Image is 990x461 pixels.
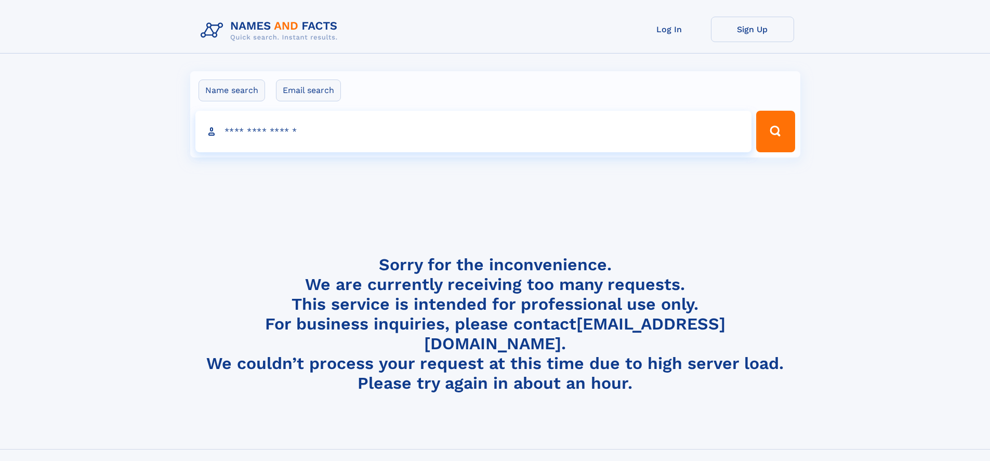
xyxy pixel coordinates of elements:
[196,17,346,45] img: Logo Names and Facts
[196,255,794,393] h4: Sorry for the inconvenience. We are currently receiving too many requests. This service is intend...
[756,111,795,152] button: Search Button
[276,80,341,101] label: Email search
[199,80,265,101] label: Name search
[711,17,794,42] a: Sign Up
[424,314,725,353] a: [EMAIL_ADDRESS][DOMAIN_NAME]
[195,111,752,152] input: search input
[628,17,711,42] a: Log In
